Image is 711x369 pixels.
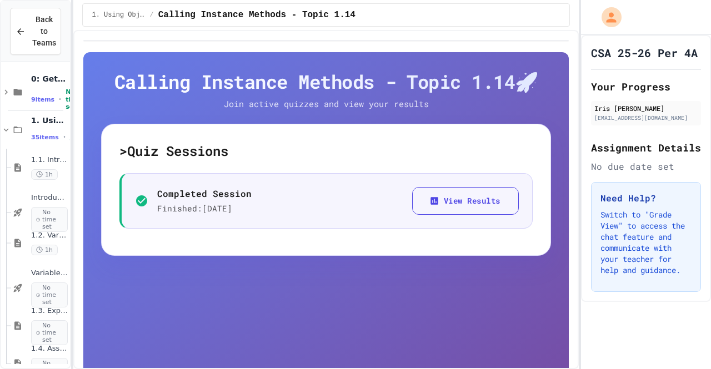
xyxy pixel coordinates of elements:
[149,11,153,19] span: /
[600,191,692,205] h3: Need Help?
[594,114,698,122] div: [EMAIL_ADDRESS][DOMAIN_NAME]
[119,142,532,160] h5: > Quiz Sessions
[591,160,701,173] div: No due date set
[591,45,698,60] h1: CSA 25-26 Per 4A
[31,269,68,278] span: Variables and Data Types - Quiz
[590,4,624,30] div: My Account
[31,231,68,240] span: 1.2. Variables and Data Types
[31,96,54,103] span: 9 items
[59,95,61,104] span: •
[412,187,519,215] button: View Results
[157,203,252,215] p: Finished: [DATE]
[158,8,355,22] span: Calling Instance Methods - Topic 1.14
[31,193,68,203] span: Introduction to Algorithms, Programming, and Compilers
[31,115,68,125] span: 1. Using Objects and Methods
[66,88,81,110] span: No time set
[10,8,61,55] button: Back to Teams
[92,11,145,19] span: 1. Using Objects and Methods
[600,209,692,276] p: Switch to "Grade View" to access the chat feature and communicate with your teacher for help and ...
[157,187,252,200] p: Completed Session
[32,14,56,49] span: Back to Teams
[31,320,68,346] span: No time set
[31,134,59,141] span: 35 items
[591,79,701,94] h2: Your Progress
[70,130,86,144] span: 2h total
[31,282,68,308] span: No time set
[63,133,66,141] span: •
[201,98,451,110] p: Join active quizzes and view your results
[31,169,58,180] span: 1h
[31,155,68,165] span: 1.1. Introduction to Algorithms, Programming, and Compilers
[101,70,550,93] h4: Calling Instance Methods - Topic 1.14 🚀
[31,344,68,353] span: 1.4. Assignment and Input
[31,207,68,232] span: No time set
[31,245,58,255] span: 1h
[594,103,698,113] div: Iris [PERSON_NAME]
[31,306,68,316] span: 1.3. Expressions and Output [New]
[31,74,68,84] span: 0: Getting Started
[591,140,701,155] h2: Assignment Details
